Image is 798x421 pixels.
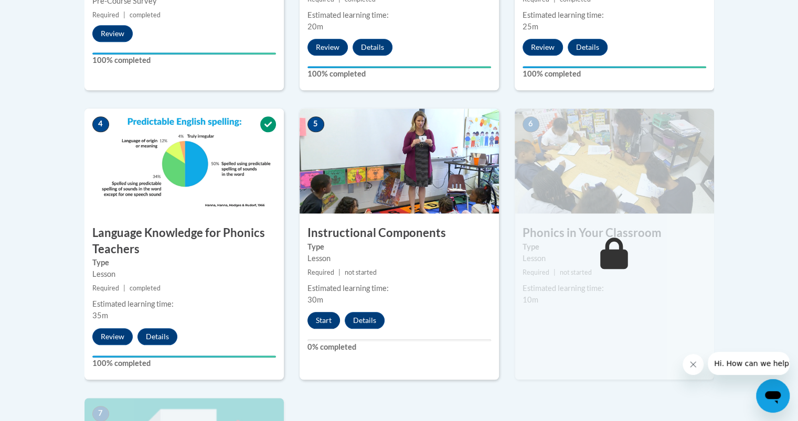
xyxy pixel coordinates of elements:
[137,328,177,345] button: Details
[92,25,133,42] button: Review
[92,358,276,369] label: 100% completed
[307,241,491,253] label: Type
[84,109,284,213] img: Course Image
[307,9,491,21] div: Estimated learning time:
[554,268,556,276] span: |
[515,225,714,241] h3: Phonics in Your Classroom
[130,284,161,292] span: completed
[756,379,790,413] iframe: Button to launch messaging window
[92,311,108,320] span: 35m
[307,295,323,304] span: 30m
[92,284,119,292] span: Required
[307,283,491,294] div: Estimated learning time:
[523,241,706,253] label: Type
[353,39,392,56] button: Details
[307,312,340,329] button: Start
[307,341,491,353] label: 0% completed
[307,22,323,31] span: 20m
[345,268,377,276] span: not started
[523,283,706,294] div: Estimated learning time:
[307,268,334,276] span: Required
[123,11,125,19] span: |
[92,52,276,55] div: Your progress
[345,312,385,329] button: Details
[92,355,276,358] div: Your progress
[523,253,706,264] div: Lesson
[523,22,538,31] span: 25m
[307,253,491,264] div: Lesson
[307,66,491,68] div: Your progress
[307,68,491,80] label: 100% completed
[92,55,276,66] label: 100% completed
[515,109,714,213] img: Course Image
[300,109,499,213] img: Course Image
[683,354,704,375] iframe: Close message
[523,295,538,304] span: 10m
[6,7,85,16] span: Hi. How can we help?
[300,225,499,241] h3: Instructional Components
[338,268,341,276] span: |
[523,116,539,132] span: 6
[523,268,549,276] span: Required
[523,66,706,68] div: Your progress
[92,116,109,132] span: 4
[523,39,563,56] button: Review
[560,268,592,276] span: not started
[307,39,348,56] button: Review
[130,11,161,19] span: completed
[123,284,125,292] span: |
[92,268,276,280] div: Lesson
[523,9,706,21] div: Estimated learning time:
[708,352,790,375] iframe: Message from company
[92,11,119,19] span: Required
[92,298,276,310] div: Estimated learning time:
[568,39,608,56] button: Details
[84,225,284,257] h3: Language Knowledge for Phonics Teachers
[92,328,133,345] button: Review
[523,68,706,80] label: 100% completed
[92,257,276,268] label: Type
[307,116,324,132] span: 5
